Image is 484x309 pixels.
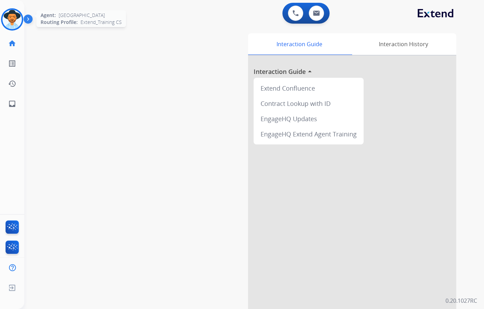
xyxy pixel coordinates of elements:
mat-icon: list_alt [8,59,16,68]
img: avatar [2,10,22,29]
span: Extend_Training CS [80,19,122,26]
span: [GEOGRAPHIC_DATA] [59,12,105,19]
div: Interaction Guide [248,33,350,55]
div: Extend Confluence [256,81,361,96]
span: Routing Profile: [41,19,78,26]
div: Contract Lookup with ID [256,96,361,111]
mat-icon: history [8,80,16,88]
div: EngageHQ Updates [256,111,361,126]
mat-icon: home [8,39,16,48]
mat-icon: inbox [8,100,16,108]
p: 0.20.1027RC [445,297,477,305]
span: Agent: [41,12,56,19]
div: Interaction History [350,33,456,55]
div: EngageHQ Extend Agent Training [256,126,361,142]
